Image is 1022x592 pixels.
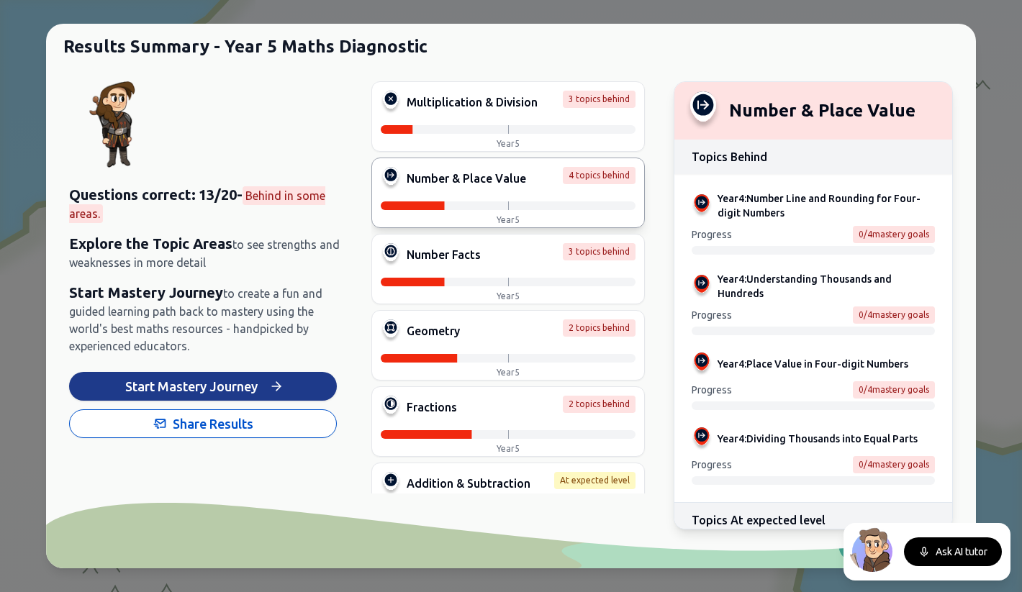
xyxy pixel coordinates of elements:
[69,235,232,252] span: Explore the Topic Areas
[46,24,976,58] h1: Results Summary - Year 5 Maths Diagnostic
[407,475,530,492] span: Addition & Subtraction
[849,526,895,572] img: North
[692,383,732,397] span: Progress
[563,91,636,108] span: 3 topics behind
[692,308,732,322] span: Progress
[381,91,401,114] img: Multiplication & Division
[853,381,935,399] span: 0 / 4 mastery goals
[69,381,337,393] a: Start Mastery Journey
[69,81,155,168] img: boy avatar
[718,191,935,220] span: Year 4 : Number Line and Rounding for Four-digit Numbers
[407,399,457,416] span: Fractions
[692,227,732,242] span: Progress
[497,368,520,377] span: Year 5
[69,409,337,438] button: Share Results
[563,167,636,184] span: 4 topics behind
[692,194,712,217] img: Number Line and Rounding for Four-digit Numbers
[381,319,401,342] img: Geometry
[692,457,732,472] span: Progress
[381,243,401,266] img: Number Facts
[69,186,196,203] span: Questions correct:
[381,396,401,419] img: Fractions
[69,284,223,301] span: Start Mastery Journey
[69,372,337,401] button: Start Mastery Journey
[497,291,520,301] span: Year 5
[497,139,520,148] span: Year 5
[853,226,935,243] span: 0 / 4 mastery goals
[69,287,322,352] span: to create a fun and guided learning path back to mastery using the world's best maths resources -...
[853,456,935,473] span: 0 / 4 mastery goals
[69,238,340,269] span: to see strengths and weaknesses in more detail
[853,306,935,324] span: 0 / 4 mastery goals
[69,186,325,223] span: Behind in some areas.
[497,444,520,453] span: Year 5
[407,246,481,263] span: Number Facts
[554,472,636,489] span: At expected level
[674,140,952,174] h3: Topics Behind
[199,186,243,203] span: 13 / 20 -
[563,319,636,337] span: 2 topics behind
[718,432,918,446] span: Year 4 : Dividing Thousands into Equal Parts
[381,472,401,495] img: Addition & Subtraction
[692,352,712,375] img: Place Value in Four-digit Numbers
[718,357,908,371] span: Year 4 : Place Value in Four-digit Numbers
[563,243,636,260] span: 3 topics behind
[904,537,1002,566] button: Ask AI tutor
[692,275,712,298] img: Understanding Thousands and Hundreds
[407,94,538,111] span: Multiplication & Division
[407,170,526,187] span: Number & Place Value
[674,503,952,537] h3: Topics At expected level
[497,215,520,224] span: Year 5
[563,396,636,413] span: 2 topics behind
[686,91,720,131] img: Number & Place Value
[407,322,460,340] span: Geometry
[729,99,915,122] h2: Number & Place Value
[718,272,935,301] span: Year 4 : Understanding Thousands and Hundreds
[692,427,712,450] img: Dividing Thousands into Equal Parts
[381,167,401,190] img: Number & Place Value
